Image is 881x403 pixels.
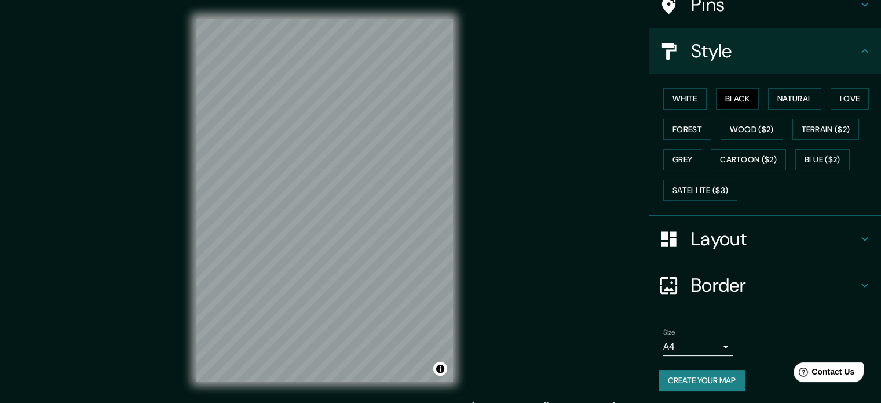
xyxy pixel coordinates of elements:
[711,149,786,170] button: Cartoon ($2)
[691,39,858,63] h4: Style
[663,328,675,337] label: Size
[663,119,711,140] button: Forest
[663,180,737,201] button: Satellite ($3)
[649,28,881,74] div: Style
[433,362,447,376] button: Toggle attribution
[691,274,858,297] h4: Border
[663,88,707,110] button: White
[649,262,881,308] div: Border
[663,149,701,170] button: Grey
[831,88,869,110] button: Love
[659,370,745,391] button: Create your map
[716,88,759,110] button: Black
[649,216,881,262] div: Layout
[721,119,783,140] button: Wood ($2)
[768,88,821,110] button: Natural
[691,227,858,250] h4: Layout
[795,149,850,170] button: Blue ($2)
[196,19,453,382] canvas: Map
[778,358,868,390] iframe: Help widget launcher
[663,337,733,356] div: A4
[792,119,860,140] button: Terrain ($2)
